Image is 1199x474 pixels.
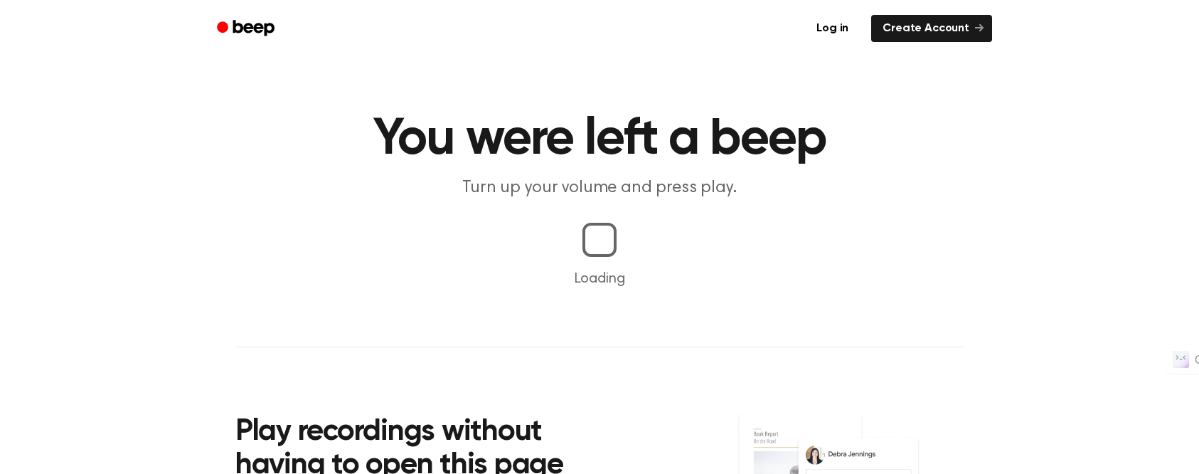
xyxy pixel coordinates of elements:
[17,268,1182,290] p: Loading
[207,15,287,43] a: Beep
[871,15,992,42] a: Create Account
[326,177,873,200] p: Turn up your volume and press play.
[802,12,863,45] a: Log in
[235,114,964,165] h1: You were left a beep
